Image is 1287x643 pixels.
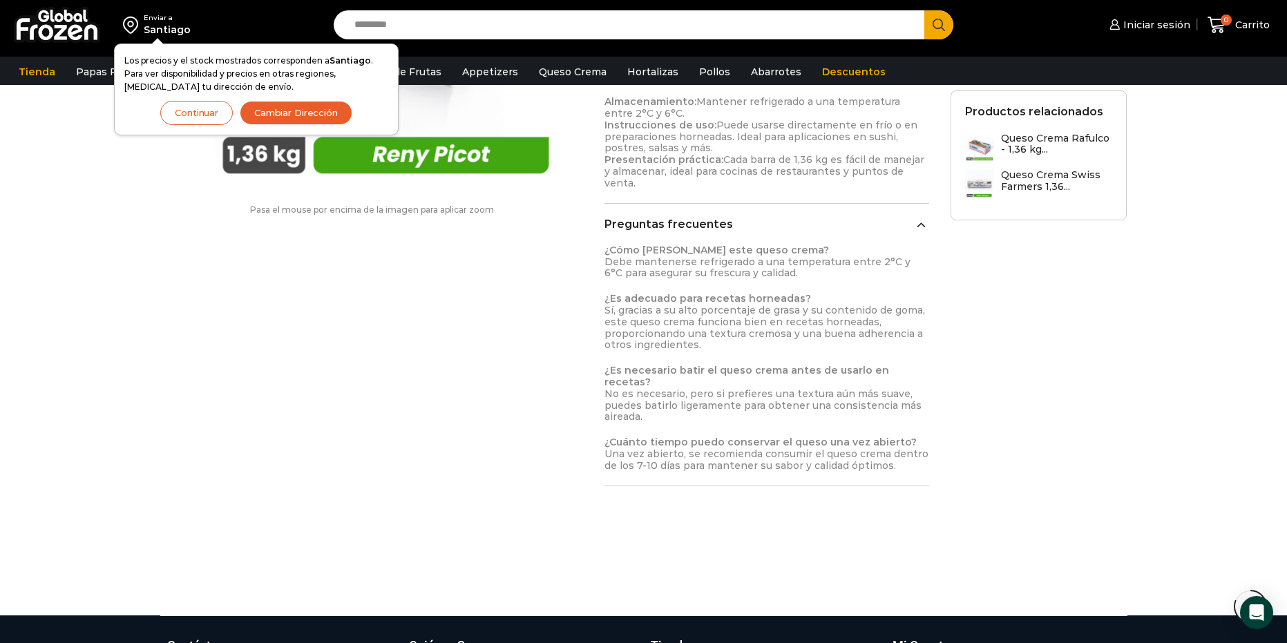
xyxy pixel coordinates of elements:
[965,133,1113,162] a: Queso Crema Rafulco - 1,36 kg...
[1106,11,1190,39] a: Iniciar sesión
[604,96,930,189] p: Mantener refrigerado a una temperatura entre 2°C y 6°C. Puede usarse directamente en frío o en pr...
[1232,18,1270,32] span: Carrito
[692,59,737,85] a: Pollos
[924,10,953,39] button: Search button
[1120,18,1190,32] span: Iniciar sesión
[815,59,893,85] a: Descuentos
[144,13,191,23] div: Enviar a
[965,169,1113,199] a: Queso Crema Swiss Farmers 1,36...
[604,365,930,423] p: No es necesario, pero si prefieres una textura aún más suave, puedes batirlo ligeramente para obt...
[240,101,352,125] button: Cambiar Dirección
[604,293,930,351] p: Sí, gracias a su alto porcentaje de grasa y su contenido de goma, este queso crema funciona bien ...
[604,119,716,131] strong: Instrucciones de uso:
[1001,133,1113,156] h3: Queso Crema Rafulco - 1,36 kg...
[604,95,696,108] strong: Almacenamiento:
[1001,169,1113,193] h3: Queso Crema Swiss Farmers 1,36...
[1204,9,1273,41] a: 0 Carrito
[160,205,584,215] p: Pasa el mouse por encima de la imagen para aplicar zoom
[160,101,233,125] button: Continuar
[124,54,388,94] p: Los precios y el stock mostrados corresponden a . Para ver disponibilidad y precios en otras regi...
[532,59,613,85] a: Queso Crema
[620,59,685,85] a: Hortalizas
[604,244,829,256] strong: ¿Cómo [PERSON_NAME] este queso crema?
[604,292,811,305] strong: ¿Es adecuado para recetas horneadas?
[604,153,723,166] strong: Presentación práctica:
[604,218,930,231] a: Preguntas frecuentes
[604,436,930,471] p: Una vez abierto, se recomienda consumir el queso crema dentro de los 7-10 días para mantener su s...
[604,436,917,448] strong: ¿Cuánto tiempo puedo conservar el queso una vez abierto?
[123,13,144,37] img: address-field-icon.svg
[965,105,1103,118] h2: Productos relacionados
[69,59,146,85] a: Papas Fritas
[144,23,191,37] div: Santiago
[330,55,371,66] strong: Santiago
[355,59,448,85] a: Pulpa de Frutas
[744,59,808,85] a: Abarrotes
[12,59,62,85] a: Tienda
[1221,15,1232,26] span: 0
[604,244,930,279] p: Debe mantenerse refrigerado a una temperatura entre 2°C y 6°C para asegurar su frescura y calidad.
[604,364,889,388] strong: ¿Es necesario batir el queso crema antes de usarlo en recetas?
[1240,596,1273,629] div: Open Intercom Messenger
[455,59,525,85] a: Appetizers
